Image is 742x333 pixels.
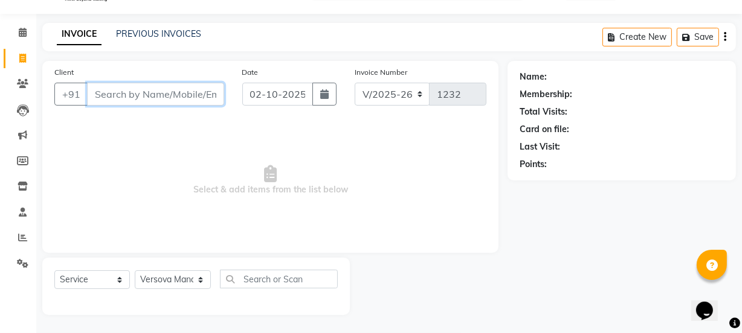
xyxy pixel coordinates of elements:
a: PREVIOUS INVOICES [116,28,201,39]
div: Last Visit: [520,141,560,153]
div: Membership: [520,88,572,101]
div: Card on file: [520,123,569,136]
label: Client [54,67,74,78]
div: Points: [520,158,547,171]
a: INVOICE [57,24,102,45]
input: Search by Name/Mobile/Email/Code [87,83,224,106]
button: Create New [602,28,672,46]
label: Date [242,67,259,78]
span: Select & add items from the list below [54,120,486,241]
div: Total Visits: [520,106,567,118]
input: Search or Scan [220,270,337,288]
button: +91 [54,83,88,106]
button: Save [677,28,719,46]
label: Invoice Number [355,67,407,78]
div: Name: [520,71,547,83]
iframe: chat widget [691,285,730,321]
